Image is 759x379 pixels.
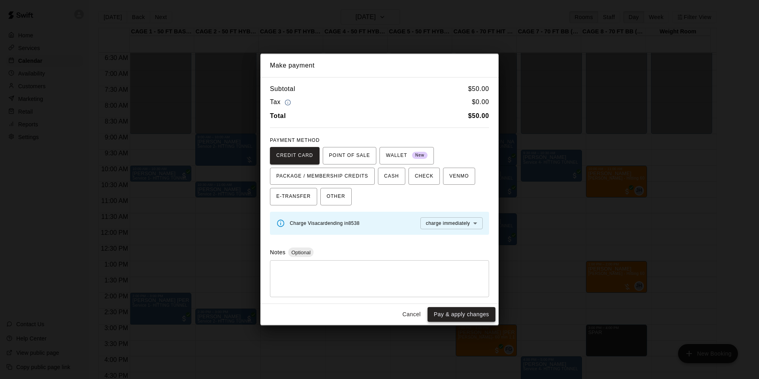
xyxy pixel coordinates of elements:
button: PACKAGE / MEMBERSHIP CREDITS [270,168,375,185]
span: CHECK [415,170,433,183]
button: VENMO [443,168,475,185]
button: OTHER [320,188,352,205]
span: charge immediately [426,220,470,226]
span: New [412,150,428,161]
span: E-TRANSFER [276,190,311,203]
button: WALLET New [379,147,434,164]
button: CASH [378,168,405,185]
span: POINT OF SALE [329,149,370,162]
button: POINT OF SALE [323,147,376,164]
h2: Make payment [260,54,499,77]
button: E-TRANSFER [270,188,317,205]
button: Pay & apply changes [428,307,495,322]
button: CREDIT CARD [270,147,320,164]
label: Notes [270,249,285,255]
span: OTHER [327,190,345,203]
h6: $ 50.00 [468,84,489,94]
span: Optional [288,249,314,255]
h6: Subtotal [270,84,295,94]
h6: $ 0.00 [472,97,489,108]
b: $ 50.00 [468,112,489,119]
span: PACKAGE / MEMBERSHIP CREDITS [276,170,368,183]
b: Total [270,112,286,119]
span: Charge Visa card ending in 8538 [290,220,360,226]
button: CHECK [408,168,440,185]
button: Cancel [399,307,424,322]
span: PAYMENT METHOD [270,137,320,143]
span: CREDIT CARD [276,149,313,162]
span: CASH [384,170,399,183]
span: VENMO [449,170,469,183]
span: WALLET [386,149,428,162]
h6: Tax [270,97,293,108]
